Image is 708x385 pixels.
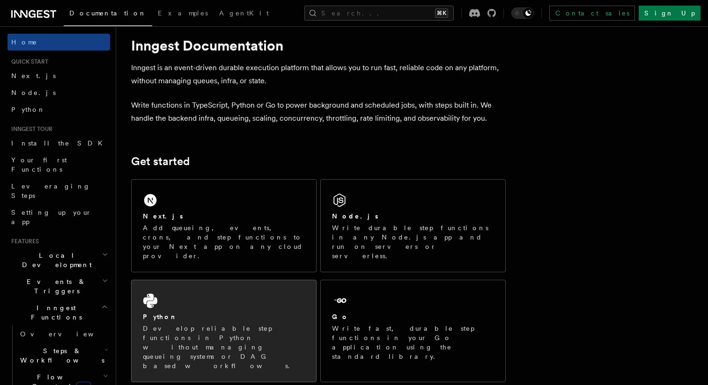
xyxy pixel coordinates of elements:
p: Add queueing, events, crons, and step functions to your Next app on any cloud provider. [143,223,305,261]
a: Next.jsAdd queueing, events, crons, and step functions to your Next app on any cloud provider. [131,179,317,272]
span: Python [11,106,45,113]
a: Setting up your app [7,204,110,230]
span: Setting up your app [11,209,92,225]
span: Documentation [69,9,147,17]
span: Examples [158,9,208,17]
a: Leveraging Steps [7,178,110,204]
span: Events & Triggers [7,277,102,296]
p: Write functions in TypeScript, Python or Go to power background and scheduled jobs, with steps bu... [131,99,506,125]
span: AgentKit [219,9,269,17]
span: Steps & Workflows [16,346,104,365]
a: Sign Up [639,6,701,21]
kbd: ⌘K [435,8,448,18]
span: Leveraging Steps [11,182,90,199]
a: Contact sales [549,6,635,21]
button: Steps & Workflows [16,342,110,369]
h2: Python [143,312,177,321]
a: GoWrite fast, durable step functions in your Go application using the standard library. [320,280,506,382]
a: Home [7,34,110,51]
a: Next.js [7,67,110,84]
a: Your first Functions [7,152,110,178]
a: Get started [131,155,190,168]
span: Install the SDK [11,139,108,147]
a: Examples [152,3,214,25]
span: Node.js [11,89,56,96]
p: Develop reliable step functions in Python without managing queueing systems or DAG based workflows. [143,324,305,370]
a: Install the SDK [7,135,110,152]
h1: Inngest Documentation [131,37,506,54]
span: Overview [20,330,117,338]
a: Node.jsWrite durable step functions in any Node.js app and run on servers or serverless. [320,179,506,272]
p: Write durable step functions in any Node.js app and run on servers or serverless. [332,223,494,261]
a: Python [7,101,110,118]
span: Next.js [11,72,56,80]
button: Local Development [7,247,110,273]
button: Inngest Functions [7,299,110,326]
p: Write fast, durable step functions in your Go application using the standard library. [332,324,494,361]
span: Inngest Functions [7,303,101,322]
h2: Go [332,312,349,321]
span: Quick start [7,58,48,65]
h2: Node.js [332,211,378,221]
span: Your first Functions [11,156,67,173]
p: Inngest is an event-driven durable execution platform that allows you to run fast, reliable code ... [131,61,506,87]
span: Inngest tour [7,125,52,133]
a: Node.js [7,84,110,101]
a: Overview [16,326,110,342]
h2: Next.js [143,211,183,221]
span: Features [7,238,39,245]
a: Documentation [64,3,152,26]
button: Toggle dark mode [511,7,534,19]
a: PythonDevelop reliable step functions in Python without managing queueing systems or DAG based wo... [131,280,317,382]
button: Search...⌘K [304,6,454,21]
a: AgentKit [214,3,274,25]
span: Local Development [7,251,102,269]
span: Home [11,37,37,47]
button: Events & Triggers [7,273,110,299]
